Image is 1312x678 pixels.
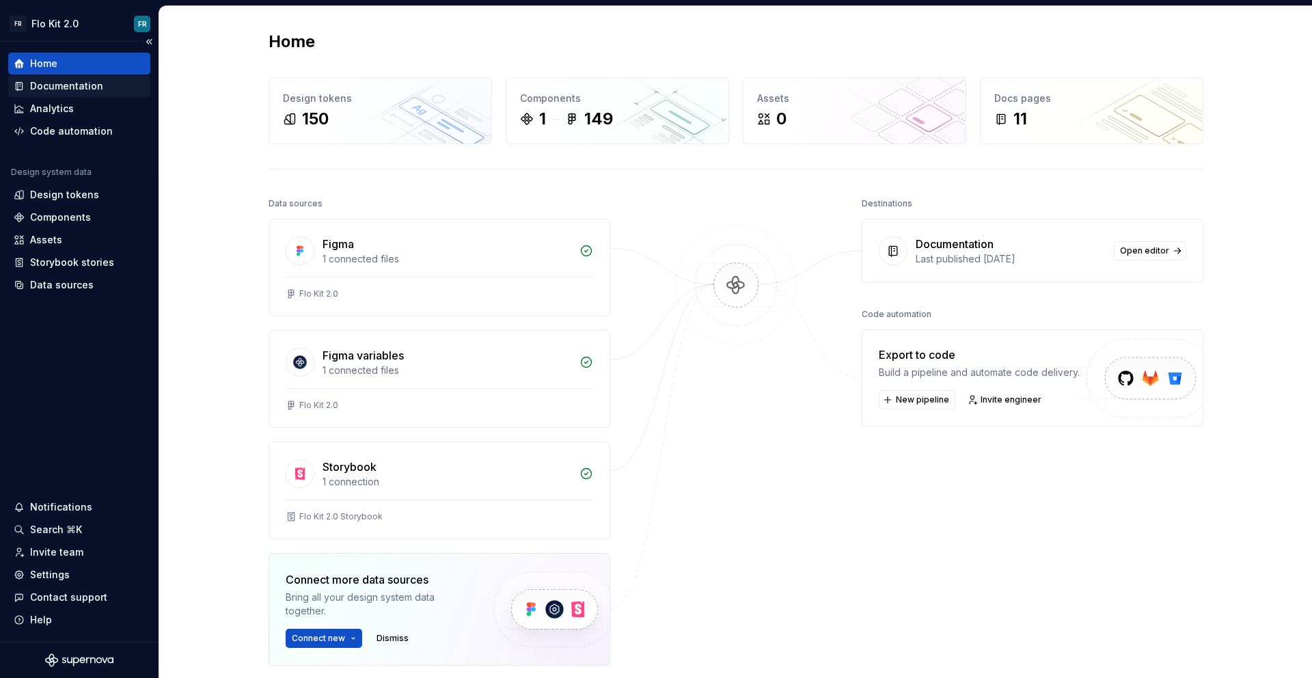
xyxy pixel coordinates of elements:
button: Collapse sidebar [139,32,159,51]
a: Components [8,206,150,228]
span: Dismiss [377,633,409,644]
svg: Supernova Logo [45,653,113,667]
div: Help [30,613,52,627]
a: Storybook1 connectionFlo Kit 2.0 Storybook [269,442,610,539]
span: Invite engineer [981,394,1041,405]
div: FR [10,16,26,32]
div: Storybook [323,459,377,475]
a: Components1149 [506,77,729,144]
div: 0 [776,108,787,130]
div: Figma variables [323,347,404,364]
a: Home [8,53,150,74]
div: Export to code [879,347,1080,363]
div: Destinations [862,194,912,213]
div: Data sources [30,278,94,292]
div: Search ⌘K [30,523,82,537]
div: Flo Kit 2.0 [299,400,338,411]
button: New pipeline [879,390,955,409]
h2: Home [269,31,315,53]
div: Bring all your design system data together. [286,591,470,618]
div: Design system data [11,167,92,178]
a: Analytics [8,98,150,120]
a: Storybook stories [8,252,150,273]
button: Notifications [8,496,150,518]
div: 11 [1013,108,1027,130]
a: Invite team [8,541,150,563]
div: Flo Kit 2.0 Storybook [299,511,383,522]
div: Analytics [30,102,74,116]
a: Assets0 [743,77,966,144]
a: Invite engineer [963,390,1048,409]
div: Last published [DATE] [916,252,1106,266]
button: FRFlo Kit 2.0FR [3,9,156,38]
a: Data sources [8,274,150,296]
div: 149 [584,108,613,130]
div: 1 [539,108,546,130]
div: 150 [302,108,329,130]
a: Figma variables1 connected filesFlo Kit 2.0 [269,330,610,428]
div: Code automation [862,305,931,324]
div: Data sources [269,194,323,213]
a: Design tokens [8,184,150,206]
div: Notifications [30,500,92,514]
button: Connect new [286,629,362,648]
div: Invite team [30,545,83,559]
a: Settings [8,564,150,586]
div: Components [30,211,91,224]
a: Code automation [8,120,150,142]
div: Figma [323,236,354,252]
div: Assets [757,92,952,105]
div: Documentation [916,236,994,252]
div: Settings [30,568,70,582]
button: Help [8,609,150,631]
span: Connect new [292,633,345,644]
div: Storybook stories [30,256,114,269]
div: FR [138,18,147,29]
a: Assets [8,229,150,251]
div: Connect more data sources [286,571,470,588]
a: Design tokens150 [269,77,492,144]
button: Contact support [8,586,150,608]
div: Components [520,92,715,105]
div: 1 connection [323,475,571,489]
span: Open editor [1120,245,1169,256]
div: Home [30,57,57,70]
div: Flo Kit 2.0 [31,17,79,31]
a: Docs pages11 [980,77,1203,144]
div: Design tokens [283,92,478,105]
div: Build a pipeline and automate code delivery. [879,366,1080,379]
div: Contact support [30,591,107,604]
div: 1 connected files [323,364,571,377]
div: Code automation [30,124,113,138]
span: New pipeline [896,394,949,405]
div: Design tokens [30,188,99,202]
div: Flo Kit 2.0 [299,288,338,299]
a: Figma1 connected filesFlo Kit 2.0 [269,219,610,316]
button: Search ⌘K [8,519,150,541]
div: 1 connected files [323,252,571,266]
button: Dismiss [370,629,415,648]
div: Assets [30,233,62,247]
div: Docs pages [994,92,1189,105]
div: Documentation [30,79,103,93]
a: Documentation [8,75,150,97]
a: Open editor [1114,241,1186,260]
